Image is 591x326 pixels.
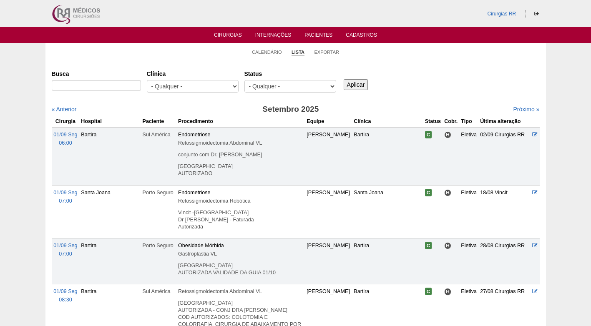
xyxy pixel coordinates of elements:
div: Retossigmoidectomia Abdominal VL [178,287,303,296]
a: 01/09 Seg 06:00 [53,132,77,146]
td: Bartira [79,238,141,284]
span: 07:00 [59,198,72,204]
td: Obesidade Mórbida [176,238,305,284]
th: Hospital [79,115,141,128]
label: Busca [52,70,141,78]
td: Bartira [352,127,423,185]
span: 01/09 Seg [53,132,77,138]
th: Última alteração [478,115,531,128]
span: Confirmada [425,131,432,138]
td: Eletiva [459,185,478,238]
td: Santa Joana [352,185,423,238]
td: [PERSON_NAME] [305,185,352,238]
a: Editar [532,190,538,196]
div: Gastroplastia VL [178,250,303,258]
h3: Setembro 2025 [168,103,412,115]
td: Eletiva [459,127,478,185]
a: Cadastros [346,32,377,40]
span: 08:30 [59,297,72,303]
div: Porto Seguro [143,241,175,250]
td: [PERSON_NAME] [305,127,352,185]
span: Confirmada [425,189,432,196]
input: Digite os termos que você deseja procurar. [52,80,141,91]
td: 28/08 Cirurgias RR [478,238,531,284]
td: 02/09 Cirurgias RR [478,127,531,185]
a: 01/09 Seg 08:30 [53,288,77,303]
th: Procedimento [176,115,305,128]
input: Aplicar [344,79,368,90]
th: Equipe [305,115,352,128]
span: Hospital [444,242,451,249]
a: Exportar [314,49,339,55]
span: Hospital [444,189,451,196]
i: Sair [534,11,539,16]
label: Status [244,70,336,78]
a: 01/09 Seg 07:00 [53,243,77,257]
span: 01/09 Seg [53,190,77,196]
a: Editar [532,243,538,248]
td: Eletiva [459,238,478,284]
p: [GEOGRAPHIC_DATA] AUTORIZADO [178,163,303,177]
td: 18/08 Vincit [478,185,531,238]
th: Cirurgia [52,115,80,128]
th: Status [423,115,443,128]
p: Vincit -[GEOGRAPHIC_DATA] Dr [PERSON_NAME] - Faturada Autorizada [178,209,303,231]
th: Cobr. [443,115,459,128]
div: Sul América [143,287,175,296]
p: conjunto com Dr. [PERSON_NAME] [178,151,303,158]
a: Pacientes [304,32,332,40]
span: 07:00 [59,251,72,257]
th: Tipo [459,115,478,128]
label: Clínica [147,70,239,78]
td: Bartira [79,127,141,185]
span: 01/09 Seg [53,288,77,294]
div: Retossigmoidectomia Abdominal VL [178,139,303,147]
a: Cirurgias [214,32,242,39]
span: Confirmada [425,242,432,249]
span: 01/09 Seg [53,243,77,248]
a: Editar [532,288,538,294]
a: Próximo » [513,106,539,113]
td: Endometriose [176,185,305,238]
p: [GEOGRAPHIC_DATA] AUTORIZADA VALIDADE DA GUIA 01/10 [178,262,303,276]
td: Endometriose [176,127,305,185]
span: Confirmada [425,288,432,295]
span: 06:00 [59,140,72,146]
a: Lista [292,49,304,55]
span: Hospital [444,288,451,295]
a: Editar [532,132,538,138]
a: « Anterior [52,106,77,113]
a: Cirurgias RR [487,11,516,17]
div: Sul América [143,130,175,139]
td: [PERSON_NAME] [305,238,352,284]
a: Internações [255,32,292,40]
span: Hospital [444,131,451,138]
td: Santa Joana [79,185,141,238]
div: Porto Seguro [143,188,175,197]
th: Paciente [141,115,176,128]
td: Bartira [352,238,423,284]
a: Calendário [252,49,282,55]
div: Retossigmoidectomia Robótica [178,197,303,205]
a: 01/09 Seg 07:00 [53,190,77,204]
th: Clínica [352,115,423,128]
